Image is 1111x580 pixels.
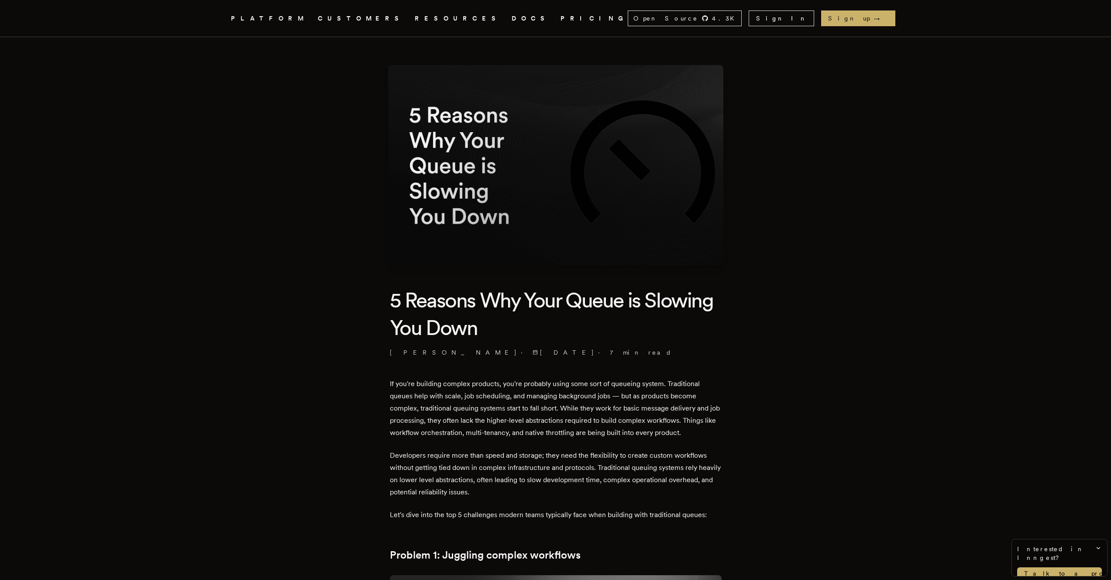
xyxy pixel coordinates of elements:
[390,378,722,439] p: If you're building complex products, you're probably using some sort of queueing system. Traditio...
[390,287,722,341] h1: 5 Reasons Why Your Queue is Slowing You Down
[749,10,814,26] a: Sign In
[561,13,628,24] a: PRICING
[318,13,404,24] a: CUSTOMERS
[388,65,723,266] img: Featured image for 5 Reasons Why Your Queue is Slowing You Down blog post
[1017,567,1102,580] a: Talk to a product expert
[231,13,307,24] button: PLATFORM
[512,13,550,24] a: DOCS
[390,348,722,357] p: · ·
[874,14,888,23] span: →
[1017,545,1102,562] span: Interested in Inngest?
[390,449,722,498] p: Developers require more than speed and storage; they need the flexibility to create custom workfl...
[821,10,895,26] a: Sign up
[390,509,722,521] p: Let's dive into the top 5 challenges modern teams typically face when building with traditional q...
[390,549,722,561] h2: Problem 1: Juggling complex workflows
[610,348,672,357] span: 7 min read
[533,348,595,357] span: [DATE]
[712,14,740,23] span: 4.3 K
[633,14,698,23] span: Open Source
[415,13,501,24] button: RESOURCES
[390,348,517,357] a: [PERSON_NAME]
